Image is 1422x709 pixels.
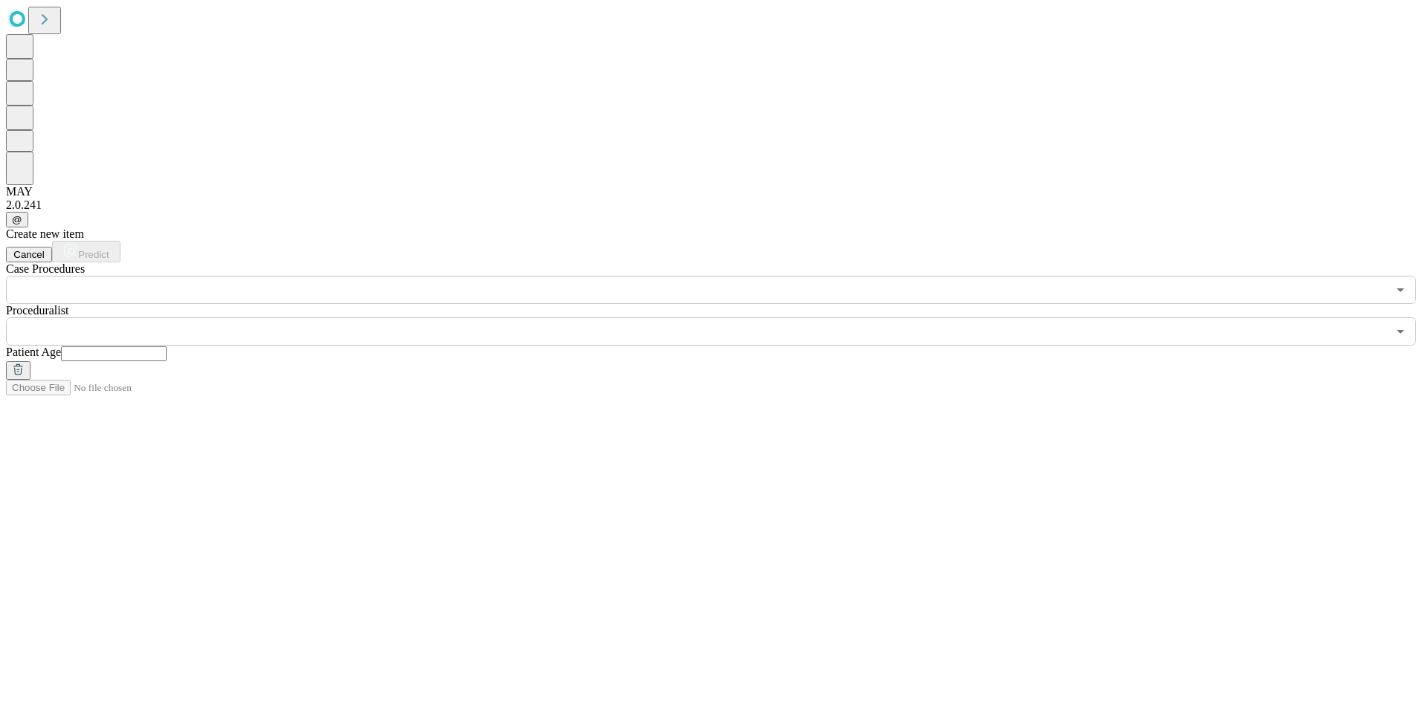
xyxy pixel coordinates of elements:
button: Open [1390,321,1411,342]
span: @ [12,214,22,225]
span: Proceduralist [6,304,68,317]
div: 2.0.241 [6,198,1416,212]
div: MAY [6,185,1416,198]
button: @ [6,212,28,227]
span: Cancel [13,249,45,260]
span: Patient Age [6,346,61,358]
span: Create new item [6,227,84,240]
button: Predict [52,241,120,262]
span: Predict [78,249,109,260]
span: Scheduled Procedure [6,262,85,275]
button: Open [1390,279,1411,300]
button: Cancel [6,247,52,262]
